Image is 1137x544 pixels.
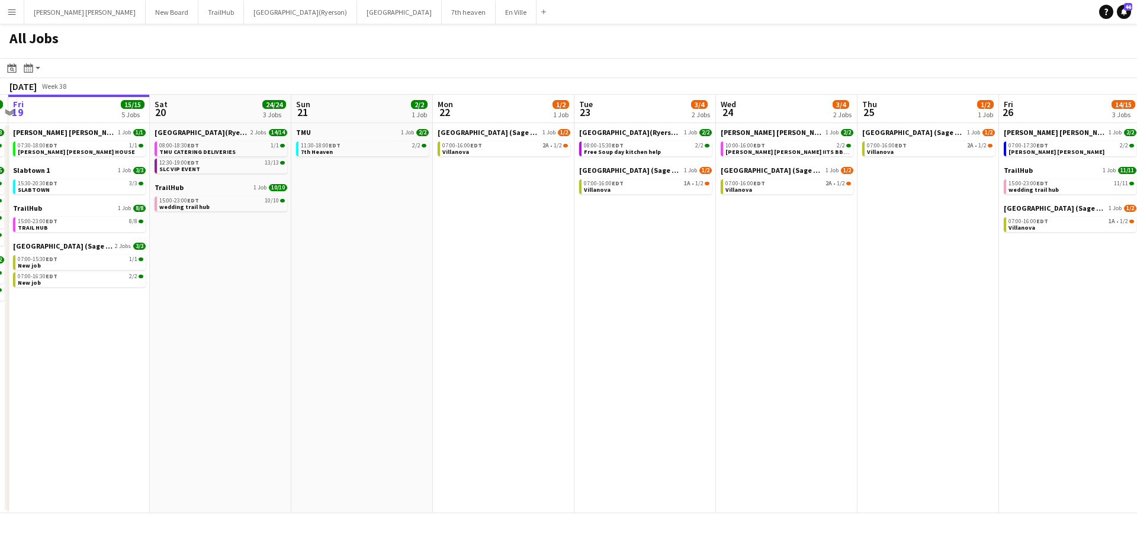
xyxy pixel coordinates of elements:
[39,82,69,91] span: Week 38
[1117,5,1131,19] a: 46
[198,1,244,24] button: TrailHub
[9,81,37,92] div: [DATE]
[357,1,442,24] button: [GEOGRAPHIC_DATA]
[244,1,357,24] button: [GEOGRAPHIC_DATA](Ryerson)
[442,1,496,24] button: 7th heaven
[496,1,537,24] button: En Ville
[146,1,198,24] button: New Board
[1124,3,1132,11] span: 46
[24,1,146,24] button: [PERSON_NAME] [PERSON_NAME]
